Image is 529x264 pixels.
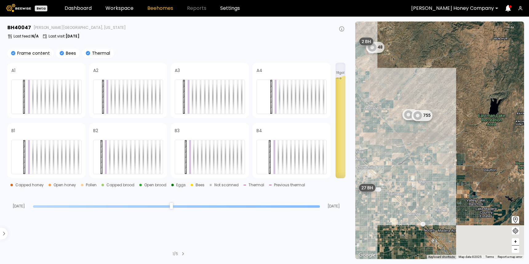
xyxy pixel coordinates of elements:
[7,204,30,208] span: [DATE]
[274,183,305,187] div: Previous thermal
[106,183,134,187] div: Capped brood
[428,255,455,259] button: Keyboard shortcuts
[49,34,79,38] p: Last visit :
[361,185,373,191] span: 27 BH
[512,246,519,253] button: –
[35,6,47,11] div: Beta
[249,183,264,187] div: Thermal
[362,39,371,44] span: 2 BH
[54,183,76,187] div: Open honey
[402,109,418,120] div: 8
[175,68,180,73] h4: A3
[498,255,522,258] a: Report a map error
[34,26,126,30] span: [PERSON_NAME][GEOGRAPHIC_DATA], [US_STATE]
[514,238,517,246] span: +
[93,128,98,133] h4: B2
[90,51,110,55] p: Thermal
[412,110,432,121] div: 755
[105,6,133,11] a: Workspace
[512,238,519,246] button: +
[173,251,178,257] div: 1 / 5
[175,128,180,133] h4: B3
[15,51,50,55] p: Frame content
[93,68,98,73] h4: A2
[15,183,44,187] div: Capped honey
[86,183,97,187] div: Pollen
[220,6,240,11] a: Settings
[514,246,517,253] span: –
[66,33,79,39] b: [DATE]
[7,25,31,30] h3: BH 40047
[31,33,39,39] b: N/A
[11,128,15,133] h4: B1
[357,251,377,259] img: Google
[366,41,384,53] div: 48
[214,183,239,187] div: Not scanned
[196,183,205,187] div: Bees
[65,6,92,11] a: Dashboard
[144,183,166,187] div: Open brood
[257,68,262,73] h4: A4
[147,6,173,11] a: Beehomes
[64,51,76,55] p: Bees
[14,34,39,38] p: Last feed :
[11,68,15,73] h4: A1
[322,204,345,208] span: [DATE]
[336,71,344,74] span: 18 gal
[176,183,186,187] div: Eggs
[257,128,262,133] h4: B4
[485,255,494,258] a: Terms (opens in new tab)
[357,251,377,259] a: Open this area in Google Maps (opens a new window)
[459,255,482,258] span: Map data ©2025
[187,6,206,11] span: Reports
[6,4,31,12] img: Beewise logo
